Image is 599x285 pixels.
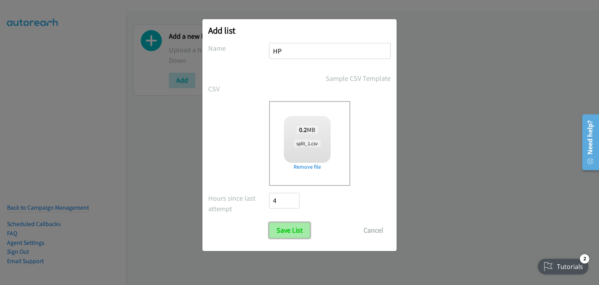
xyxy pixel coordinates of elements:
label: Name [208,43,269,53]
a: Remove file [284,163,331,171]
button: Cancel [356,223,391,238]
iframe: Checklist [533,251,593,279]
label: CSV [208,84,269,94]
span: split_1.csv [294,140,320,147]
strong: 0.2 [299,126,307,134]
label: Hours since last attempt [208,193,269,214]
input: Save List [269,223,310,238]
iframe: Resource Center [577,111,599,173]
h2: Add list [208,25,391,36]
span: MB [297,126,318,134]
a: Sample CSV Template [326,73,391,84]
